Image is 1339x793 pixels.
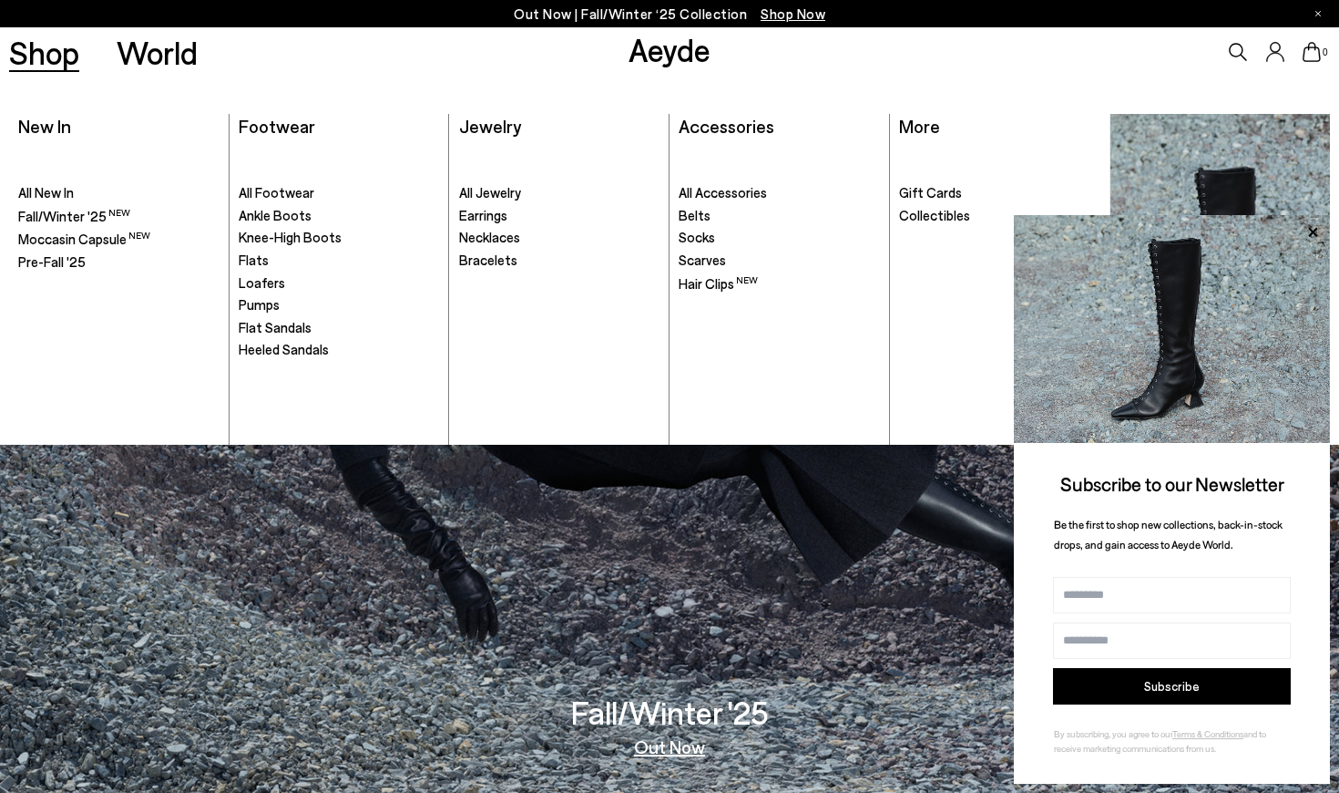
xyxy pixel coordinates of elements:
a: Necklaces [459,229,659,247]
a: Scarves [679,252,879,270]
a: Aeyde [629,30,710,68]
a: Fall/Winter '25 Out Now [1110,114,1330,436]
a: Collectibles [899,207,1100,225]
span: Pumps [239,296,280,313]
span: Loafers [239,274,285,291]
a: Moccasin Capsule [18,230,219,249]
span: Flat Sandals [239,319,312,335]
a: Fall/Winter '25 [18,207,219,226]
a: Shop [9,36,79,68]
a: Hair Clips [679,274,879,294]
a: All Accessories [679,184,879,202]
span: Navigate to /collections/new-in [761,5,825,22]
a: Pumps [239,296,439,314]
a: Belts [679,207,879,225]
span: Subscribe to our Newsletter [1060,472,1284,495]
a: Socks [679,229,879,247]
span: Collectibles [899,207,970,223]
a: 0 [1303,42,1321,62]
span: Belts [679,207,710,223]
h3: Fall/Winter '25 [571,696,769,728]
span: Pre-Fall '25 [18,253,86,270]
img: 2a6287a1333c9a56320fd6e7b3c4a9a9.jpg [1014,215,1330,443]
a: Ankle Boots [239,207,439,225]
span: Heeled Sandals [239,341,329,357]
a: Footwear [239,115,315,137]
a: Loafers [239,274,439,293]
a: Pre-Fall '25 [18,253,219,272]
span: Gift Cards [899,184,962,201]
p: Out Now | Fall/Winter ‘25 Collection [514,3,825,26]
span: Earrings [459,207,507,223]
a: Flat Sandals [239,319,439,337]
a: Out Now [634,737,705,756]
span: All New In [18,184,74,201]
span: All Accessories [679,184,767,201]
a: Terms & Conditions [1172,728,1243,739]
span: All Jewelry [459,184,521,201]
a: All New In [18,184,219,202]
a: Flats [239,252,439,270]
a: Gift Cards [899,184,1100,202]
a: Earrings [459,207,659,225]
span: Necklaces [459,229,520,245]
span: Moccasin Capsule [18,231,150,247]
a: All Footwear [239,184,439,202]
a: World [117,36,198,68]
a: Jewelry [459,115,521,137]
span: Hair Clips [679,275,758,292]
span: Scarves [679,252,726,268]
span: Ankle Boots [239,207,312,223]
a: Accessories [679,115,774,137]
img: Group_1295_900x.jpg [1110,114,1330,436]
span: Flats [239,252,269,268]
span: Socks [679,229,715,245]
a: Heeled Sandals [239,341,439,359]
a: Bracelets [459,252,659,270]
span: Be the first to shop new collections, back-in-stock drops, and gain access to Aeyde World. [1054,518,1283,551]
span: All Footwear [239,184,314,201]
span: Fall/Winter '25 [18,208,130,224]
span: By subscribing, you agree to our [1054,728,1172,739]
span: Knee-High Boots [239,229,342,245]
span: Bracelets [459,252,517,268]
span: 0 [1321,47,1330,57]
a: New In [18,115,71,137]
a: All Jewelry [459,184,659,202]
button: Subscribe [1053,668,1291,705]
a: Knee-High Boots [239,229,439,247]
a: More [899,115,940,137]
